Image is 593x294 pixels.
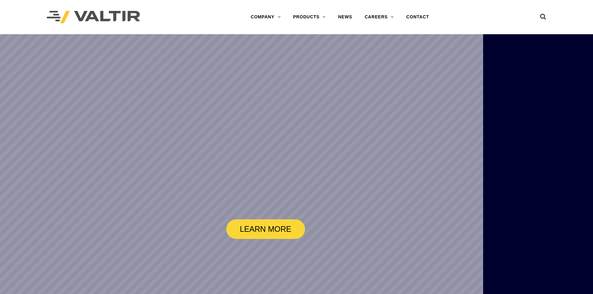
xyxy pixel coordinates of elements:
a: COMPANY [244,11,287,23]
img: Valtir [47,11,140,24]
a: CONTACT [400,11,435,23]
a: CAREERS [358,11,400,23]
a: NEWS [332,11,358,23]
a: PRODUCTS [287,11,332,23]
a: LEARN MORE [226,219,305,239]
